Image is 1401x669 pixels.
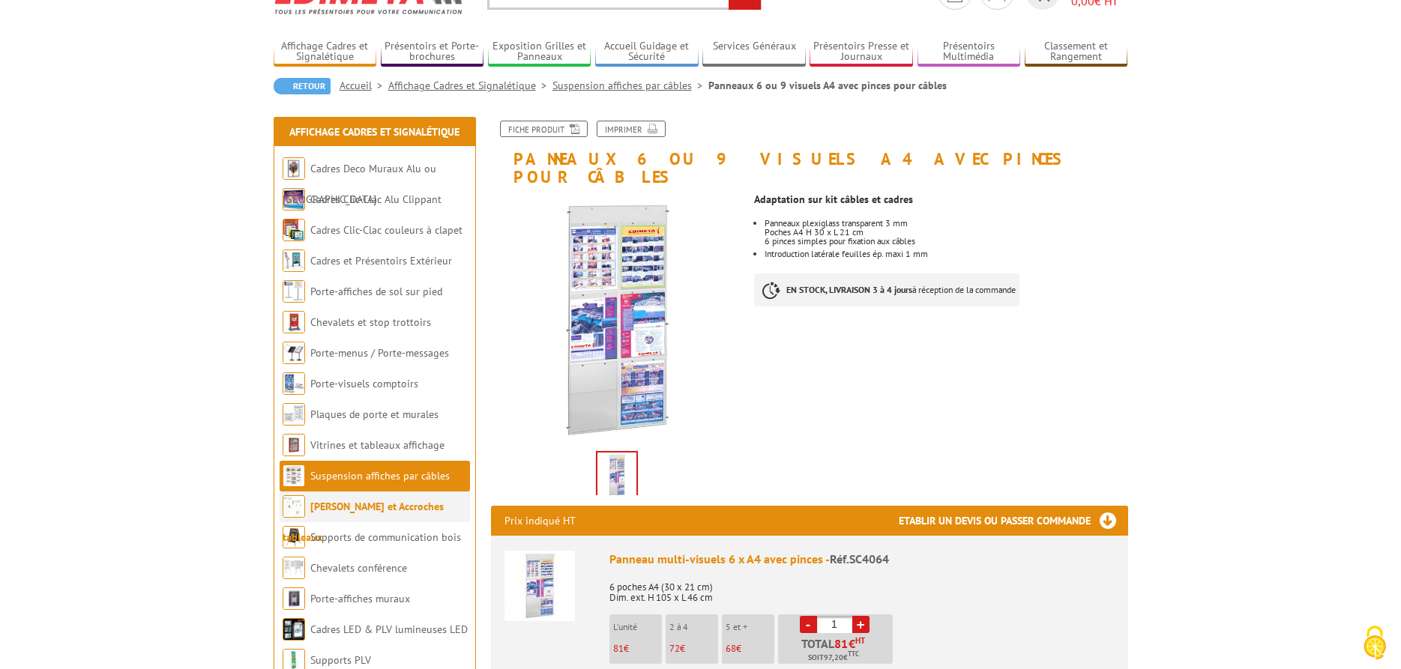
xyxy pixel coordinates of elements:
span: Réf.SC4064 [830,551,889,566]
img: Porte-visuels comptoirs [283,372,305,395]
img: Panneau multi-visuels 6 x A4 avec pinces [504,551,575,621]
a: Vitrines et tableaux affichage [310,438,445,452]
a: Présentoirs Presse et Journaux [810,40,913,64]
a: Cadres LED & PLV lumineuses LED [310,623,468,636]
img: suspendus_par_cables_sc4064_1.jpg [597,452,636,499]
img: Suspension affiches par câbles [283,464,305,487]
a: Accueil [340,79,388,92]
span: 81 [613,642,624,655]
img: Vitrines et tableaux affichage [283,434,305,456]
img: Porte-affiches de sol sur pied [283,280,305,303]
img: Porte-menus / Porte-messages [283,342,305,364]
img: Porte-affiches muraux [283,587,305,610]
li: Introduction latérale feuilles ép. maxi 1 mm [765,249,1127,258]
li: Panneaux 6 ou 9 visuels A4 avec pinces pour câbles [708,78,947,93]
a: Présentoirs et Porte-brochures [381,40,484,64]
img: suspendus_par_cables_sc4064_1.jpg [491,193,744,446]
img: Chevalets et stop trottoirs [283,311,305,333]
p: à réception de la commande [754,273,1019,306]
img: Cadres et Présentoirs Extérieur [283,249,305,272]
span: € [849,638,855,650]
span: 97,20 [824,652,843,664]
span: Soit € [808,652,859,664]
span: 68 [726,642,736,655]
a: Cadres Clic-Clac couleurs à clapet [310,223,463,237]
img: Cimaises et Accroches tableaux [283,495,305,518]
a: Supports PLV [310,653,371,667]
span: 72 [669,642,680,655]
a: Exposition Grilles et Panneaux [488,40,591,64]
a: Imprimer [597,121,666,137]
a: [PERSON_NAME] et Accroches tableaux [283,500,444,544]
a: Cadres et Présentoirs Extérieur [310,254,452,267]
a: Retour [274,78,331,94]
img: Cadres Deco Muraux Alu ou Bois [283,157,305,180]
a: Chevalets conférence [310,561,407,575]
a: Suspension affiches par câbles [552,79,708,92]
img: Cadres Clic-Clac couleurs à clapet [283,219,305,241]
a: Services Généraux [702,40,806,64]
p: Prix indiqué HT [504,506,576,536]
sup: TTC [848,650,859,658]
a: Accueil Guidage et Sécurité [595,40,699,64]
a: - [800,616,817,633]
a: Porte-menus / Porte-messages [310,346,449,360]
sup: HT [855,635,865,646]
a: Porte-affiches muraux [310,592,410,605]
img: Plaques de porte et murales [283,403,305,426]
a: Affichage Cadres et Signalétique [289,125,460,139]
img: Cadres LED & PLV lumineuses LED [283,618,305,641]
a: Fiche produit [500,121,588,137]
p: 5 et + [726,622,774,632]
strong: EN STOCK, LIVRAISON 3 à 4 jours [786,284,912,295]
p: 2 à 4 [669,622,718,632]
p: € [613,644,662,654]
p: € [726,644,774,654]
a: Plaques de porte et murales [310,408,439,421]
p: € [669,644,718,654]
a: Porte-visuels comptoirs [310,377,418,390]
div: Panneau multi-visuels 6 x A4 avec pinces - [609,551,1115,568]
a: Classement et Rangement [1025,40,1128,64]
p: L'unité [613,622,662,632]
li: Panneaux plexiglass transparent 3 mm Poches A4 H 30 x L 21 cm 6 pinces simples pour fixation aux ... [765,219,1127,246]
a: Cadres Clic-Clac Alu Clippant [310,193,442,206]
p: 6 poches A4 (30 x 21 cm) Dim. ext. H 105 x L 46 cm [609,572,1115,603]
a: Porte-affiches de sol sur pied [310,285,442,298]
a: Présentoirs Multimédia [918,40,1021,64]
h3: Etablir un devis ou passer commande [899,506,1128,536]
p: Total [782,638,893,664]
a: Supports de communication bois [310,530,461,544]
img: Chevalets conférence [283,557,305,579]
a: Chevalets et stop trottoirs [310,315,431,329]
a: Cadres Deco Muraux Alu ou [GEOGRAPHIC_DATA] [283,162,436,206]
span: 81 [834,638,849,650]
img: Cookies (fenêtre modale) [1356,624,1394,662]
strong: Adaptation sur kit câbles et cadres [754,193,913,206]
button: Cookies (fenêtre modale) [1349,618,1401,669]
a: Suspension affiches par câbles [310,469,450,482]
h1: Panneaux 6 ou 9 visuels A4 avec pinces pour câbles [480,121,1139,186]
a: Affichage Cadres et Signalétique [274,40,377,64]
a: + [852,616,870,633]
a: Affichage Cadres et Signalétique [388,79,552,92]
